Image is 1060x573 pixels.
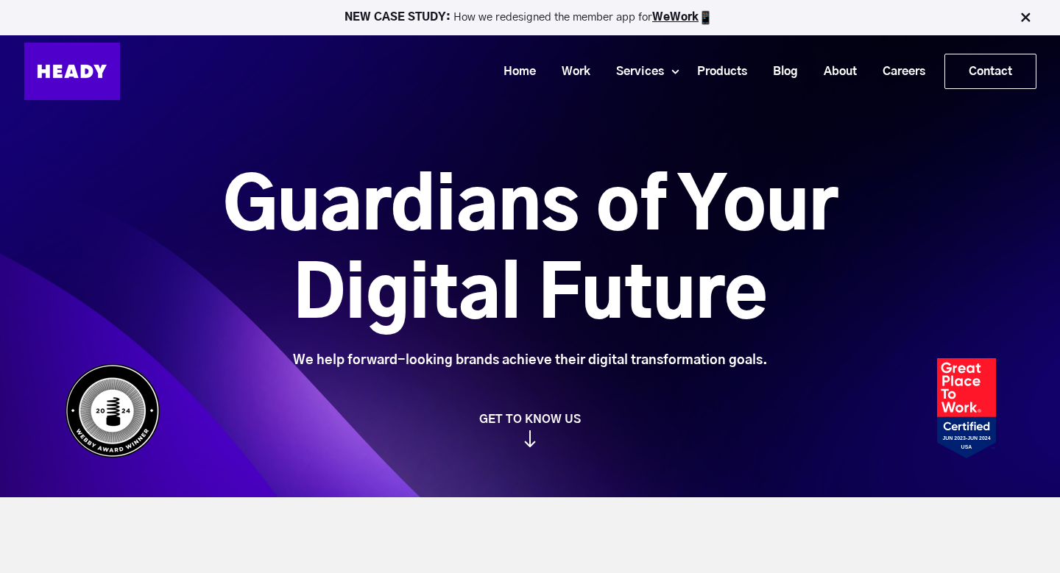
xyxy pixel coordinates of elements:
[699,10,713,25] img: app emoji
[141,352,920,369] div: We help forward-looking brands achieve their digital transformation goals.
[24,43,120,100] img: Heady_Logo_Web-01 (1)
[755,58,805,85] a: Blog
[1018,10,1033,25] img: Close Bar
[485,58,543,85] a: Home
[524,430,536,447] img: arrow_down
[543,58,598,85] a: Work
[7,10,1053,25] p: How we redesigned the member app for
[652,12,699,23] a: WeWork
[937,358,996,458] img: Heady_2023_Certification_Badge
[344,12,453,23] strong: NEW CASE STUDY:
[141,164,920,341] h1: Guardians of Your Digital Future
[945,54,1036,88] a: Contact
[805,58,864,85] a: About
[57,412,1003,447] a: GET TO KNOW US
[679,58,755,85] a: Products
[135,54,1036,89] div: Navigation Menu
[864,58,933,85] a: Careers
[65,363,160,458] img: Heady_WebbyAward_Winner-4
[598,58,671,85] a: Services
